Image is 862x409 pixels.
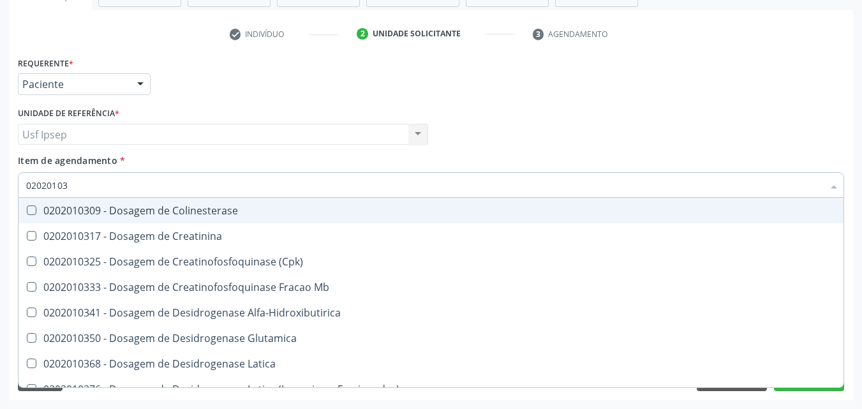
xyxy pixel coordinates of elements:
[26,333,836,343] div: 0202010350 - Dosagem de Desidrogenase Glutamica
[22,78,124,91] span: Paciente
[26,359,836,369] div: 0202010368 - Dosagem de Desidrogenase Latica
[26,384,836,394] div: 0202010376 - Dosagem de Desidrogenase Latica (Isoenzimas Fracionadas)
[26,172,823,198] input: Buscar por procedimentos
[357,28,368,40] div: 2
[26,205,836,216] div: 0202010309 - Dosagem de Colinesterase
[26,308,836,318] div: 0202010341 - Dosagem de Desidrogenase Alfa-Hidroxibutirica
[18,104,119,124] label: Unidade de referência
[18,54,73,73] label: Requerente
[26,231,836,241] div: 0202010317 - Dosagem de Creatinina
[18,154,117,167] span: Item de agendamento
[26,282,836,292] div: 0202010333 - Dosagem de Creatinofosfoquinase Fracao Mb
[26,257,836,267] div: 0202010325 - Dosagem de Creatinofosfoquinase (Cpk)
[373,28,461,40] div: Unidade solicitante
